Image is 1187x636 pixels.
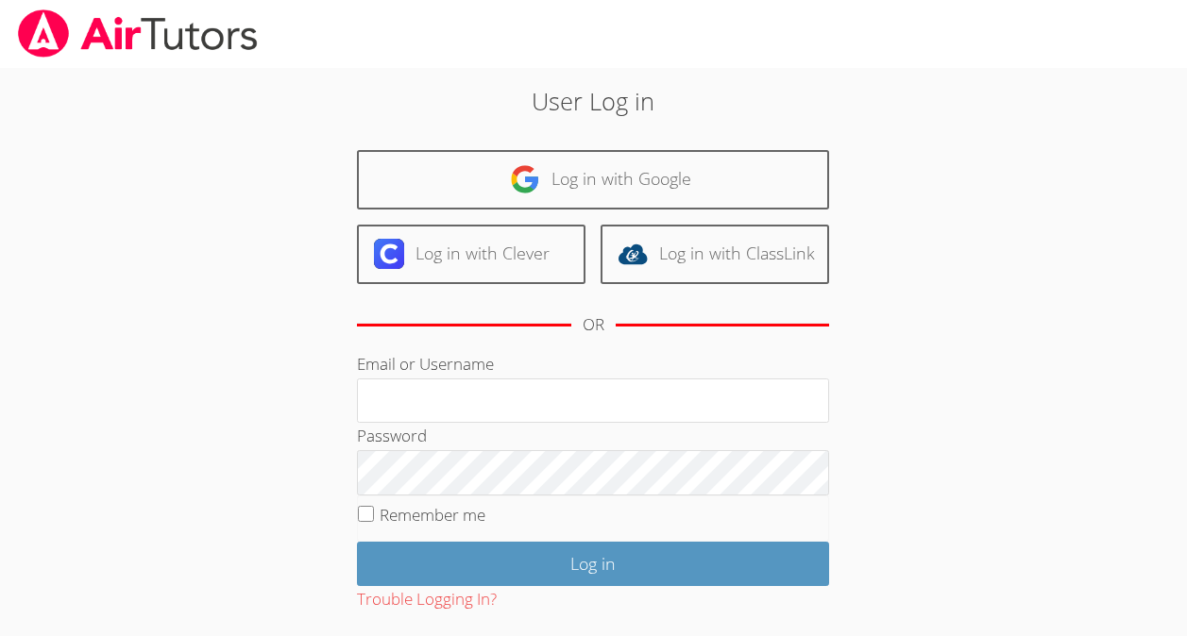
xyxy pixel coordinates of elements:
label: Email or Username [357,353,494,375]
div: OR [583,311,604,339]
label: Remember me [380,504,485,526]
a: Log in with Google [357,150,829,209]
img: clever-logo-6eab21bc6e7a338710f1a6ff85c0baf02591cd810cc4098c63d3a4b26e2feb20.svg [374,239,404,269]
label: Password [357,425,427,446]
a: Log in with Clever [357,225,585,284]
img: classlink-logo-d6bb404cc1216ec64c9a2012d9dc4662098be43eaf13dc465df04b49fa7ab582.svg [618,239,648,269]
input: Log in [357,542,829,586]
a: Log in with ClassLink [601,225,829,284]
img: google-logo-50288ca7cdecda66e5e0955fdab243c47b7ad437acaf1139b6f446037453330a.svg [510,164,540,194]
img: airtutors_banner-c4298cdbf04f3fff15de1276eac7730deb9818008684d7c2e4769d2f7ddbe033.png [16,9,260,58]
h2: User Log in [273,83,914,119]
button: Trouble Logging In? [357,586,497,613]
